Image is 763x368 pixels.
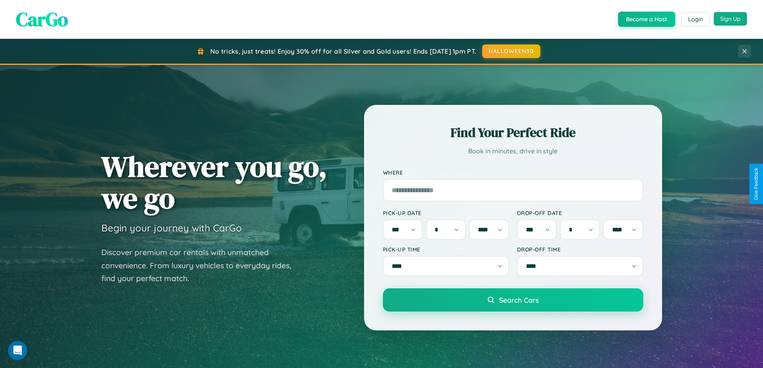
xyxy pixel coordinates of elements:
p: Discover premium car rentals with unmatched convenience. From luxury vehicles to everyday rides, ... [101,246,302,285]
label: Drop-off Time [517,246,643,253]
label: Drop-off Date [517,209,643,216]
span: No tricks, just treats! Enjoy 30% off for all Silver and Gold users! Ends [DATE] 1pm PT. [210,47,476,55]
button: Sign Up [714,12,747,26]
h1: Wherever you go, we go [101,151,327,214]
span: Search Cars [499,296,539,304]
button: Search Cars [383,288,643,312]
h3: Begin your journey with CarGo [101,222,242,234]
p: Book in minutes, drive in style [383,145,643,157]
button: HALLOWEEN30 [482,44,540,58]
iframe: Intercom live chat [8,341,27,360]
label: Where [383,169,643,176]
span: CarGo [16,6,68,32]
label: Pick-up Time [383,246,509,253]
label: Pick-up Date [383,209,509,216]
button: Login [681,12,710,26]
button: Become a Host [618,12,675,27]
h2: Find Your Perfect Ride [383,124,643,141]
div: Give Feedback [753,168,759,200]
